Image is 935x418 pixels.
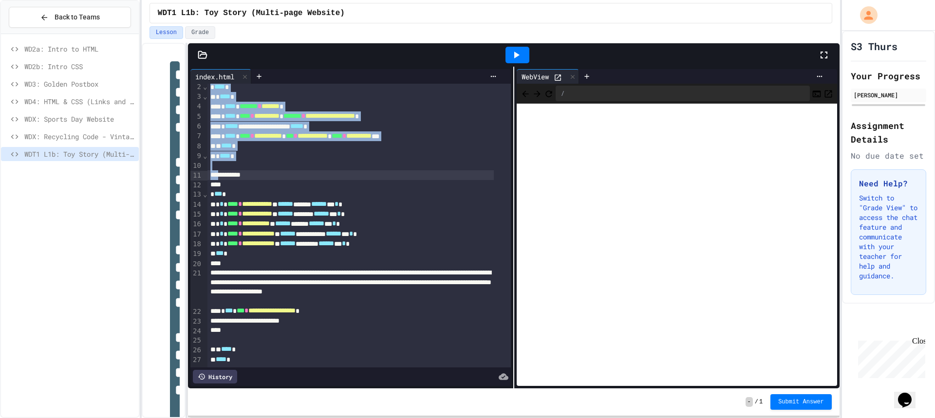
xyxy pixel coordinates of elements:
button: Open in new tab [823,88,833,99]
div: 13 [190,190,203,200]
div: WebView [517,72,554,82]
button: Submit Answer [770,394,832,410]
span: WD4: HTML & CSS (Links and Lists) [24,96,135,107]
iframe: chat widget [854,337,925,378]
span: Fold line [203,92,207,100]
div: 8 [190,142,203,151]
span: Fold line [203,190,207,198]
div: 23 [190,317,203,327]
div: 25 [190,336,203,345]
span: - [746,397,753,407]
span: Submit Answer [778,398,824,406]
iframe: chat widget [894,379,925,408]
span: WD3: Golden Postbox [24,79,135,89]
div: 7 [190,131,203,141]
h3: Need Help? [859,178,918,189]
div: 2 [190,82,203,92]
div: No due date set [851,150,926,162]
span: WD2a: Intro to HTML [24,44,135,54]
div: 27 [190,355,203,365]
div: 18 [190,239,203,249]
div: 24 [190,327,203,336]
span: Fold line [203,83,207,91]
div: 16 [190,219,203,229]
div: index.html [190,72,239,82]
span: WDT1 L1b: Toy Story (Multi-page Website) [158,7,345,19]
div: History [193,370,237,383]
div: 21 [190,269,203,307]
div: WebView [517,69,579,84]
div: 12 [190,181,203,190]
span: WDT1 L1b: Toy Story (Multi-page Website) [24,149,135,159]
div: 5 [190,112,203,122]
iframe: Web Preview [517,104,837,386]
div: 17 [190,230,203,239]
div: 19 [190,249,203,259]
button: Refresh [544,88,554,99]
button: Lesson [150,26,183,39]
div: My Account [850,4,880,26]
div: 11 [190,171,203,181]
div: / [556,86,810,101]
div: 3 [190,92,203,102]
span: Forward [532,87,542,99]
div: 6 [190,122,203,131]
div: 4 [190,102,203,111]
div: [PERSON_NAME] [854,91,923,99]
h1: S3 Thurs [851,39,898,53]
div: 22 [190,307,203,317]
span: WDX: Recycling Code - Vintage Games [24,131,135,142]
h2: Assignment Details [851,119,926,146]
div: 14 [190,200,203,210]
span: Fold line [203,152,207,160]
span: Back [521,87,530,99]
span: WDX: Sports Day Website [24,114,135,124]
button: Grade [185,26,215,39]
div: 20 [190,259,203,269]
div: 10 [190,161,203,171]
span: / [755,398,758,406]
div: index.html [190,69,251,84]
h2: Your Progress [851,69,926,83]
button: Console [812,88,822,99]
span: Back to Teams [55,12,100,22]
div: 26 [190,345,203,355]
button: Back to Teams [9,7,131,28]
div: Chat with us now!Close [4,4,67,62]
span: 1 [759,398,763,406]
div: 9 [190,151,203,161]
span: WD2b: Intro CSS [24,61,135,72]
div: 15 [190,210,203,219]
p: Switch to "Grade View" to access the chat feature and communicate with your teacher for help and ... [859,193,918,281]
